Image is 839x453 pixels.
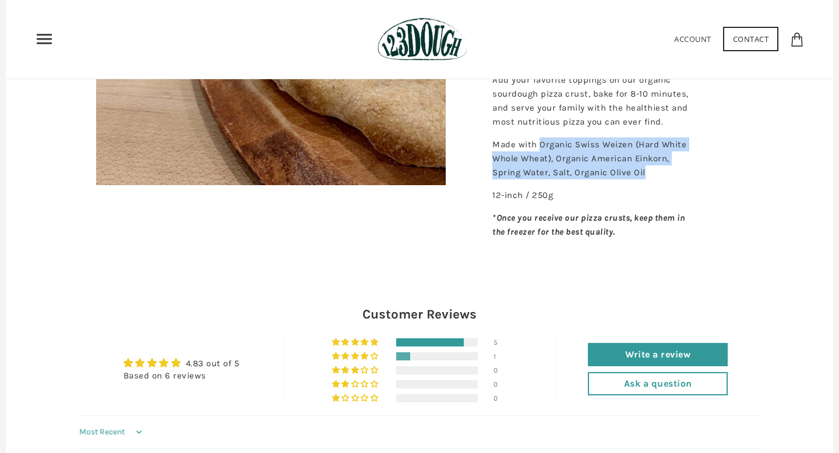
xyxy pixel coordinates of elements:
[79,305,760,324] h2: Customer Reviews
[124,370,239,382] div: Based on 6 reviews
[332,338,380,346] div: 83% (5) reviews with 5 star rating
[186,358,239,369] a: 4.83 out of 5
[35,30,54,48] nav: Primary
[332,352,380,360] div: 17% (1) reviews with 4 star rating
[492,137,690,179] p: Made with Organic Swiss Weizen (Hard White Whole Wheat), Organic American Einkorn, Spring Water, ...
[492,73,690,129] p: Add your favorite toppings on our organic sourdough pizza crust, bake for 8-10 minutes, and serve...
[493,338,507,346] div: 5
[79,420,145,444] select: Sort dropdown
[588,372,728,395] a: Ask a question
[674,34,711,44] a: Account
[124,356,239,370] div: Average rating is 4.83 stars
[588,343,728,366] a: Write a review
[493,352,507,360] div: 1
[492,213,685,237] em: *Once you receive our pizza crusts, keep them in the freezer for the best quality.
[378,17,467,61] img: 123Dough Bakery
[723,27,779,51] a: Contact
[492,188,690,202] p: 12-inch / 250g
